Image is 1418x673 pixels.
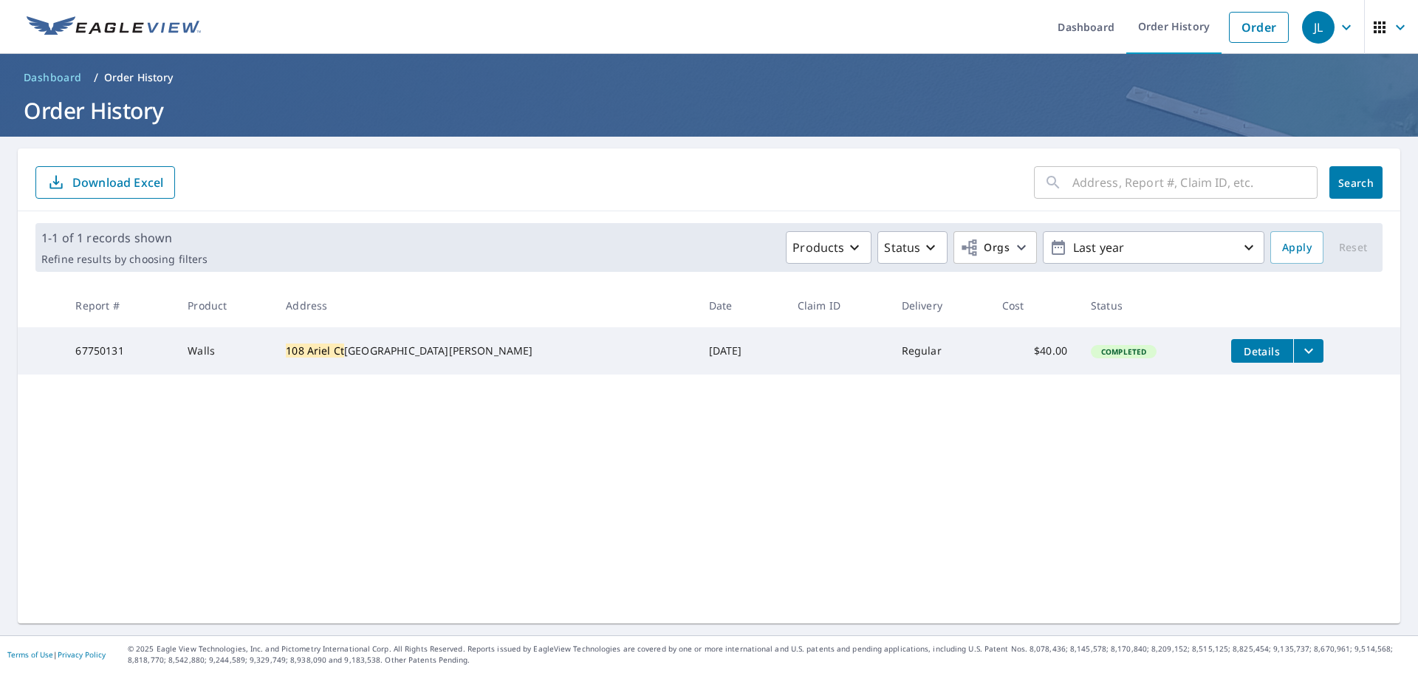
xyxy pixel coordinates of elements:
[1240,344,1284,358] span: Details
[960,239,1010,257] span: Orgs
[18,66,1400,89] nav: breadcrumb
[1229,12,1289,43] a: Order
[128,643,1411,666] p: © 2025 Eagle View Technologies, Inc. and Pictometry International Corp. All Rights Reserved. Repo...
[41,229,208,247] p: 1-1 of 1 records shown
[890,284,990,327] th: Delivery
[1270,231,1323,264] button: Apply
[24,70,82,85] span: Dashboard
[786,284,890,327] th: Claim ID
[27,16,201,38] img: EV Logo
[286,344,344,358] mark: 108 Ariel Ct
[697,327,786,375] td: [DATE]
[1072,162,1318,203] input: Address, Report #, Claim ID, etc.
[1282,239,1312,257] span: Apply
[286,344,685,358] div: [GEOGRAPHIC_DATA][PERSON_NAME]
[792,239,844,256] p: Products
[953,231,1037,264] button: Orgs
[7,650,106,659] p: |
[1043,231,1264,264] button: Last year
[1079,284,1219,327] th: Status
[35,166,175,199] button: Download Excel
[1329,166,1383,199] button: Search
[1231,339,1293,363] button: detailsBtn-67750131
[877,231,948,264] button: Status
[1293,339,1323,363] button: filesDropdownBtn-67750131
[890,327,990,375] td: Regular
[697,284,786,327] th: Date
[274,284,696,327] th: Address
[1067,235,1240,261] p: Last year
[72,174,163,191] p: Download Excel
[990,284,1079,327] th: Cost
[18,95,1400,126] h1: Order History
[176,284,274,327] th: Product
[104,70,174,85] p: Order History
[64,327,176,375] td: 67750131
[7,649,53,660] a: Terms of Use
[1302,11,1335,44] div: JL
[64,284,176,327] th: Report #
[1092,346,1155,357] span: Completed
[786,231,871,264] button: Products
[18,66,88,89] a: Dashboard
[41,253,208,266] p: Refine results by choosing filters
[1341,176,1371,190] span: Search
[990,327,1079,375] td: $40.00
[884,239,920,256] p: Status
[176,327,274,375] td: Walls
[58,649,106,660] a: Privacy Policy
[94,69,98,86] li: /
